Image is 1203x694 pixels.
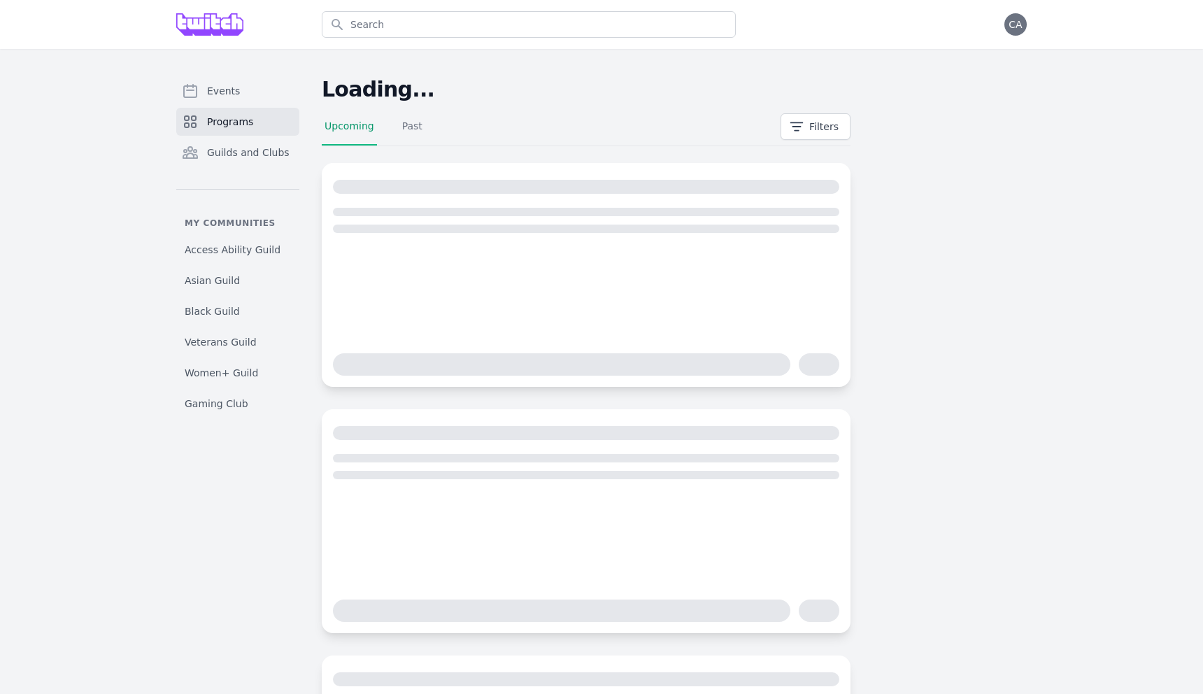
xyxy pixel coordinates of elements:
[185,274,240,288] span: Asian Guild
[185,366,258,380] span: Women+ Guild
[176,391,299,416] a: Gaming Club
[176,237,299,262] a: Access Ability Guild
[176,299,299,324] a: Black Guild
[207,84,240,98] span: Events
[176,330,299,355] a: Veterans Guild
[207,115,253,129] span: Programs
[176,268,299,293] a: Asian Guild
[176,77,299,105] a: Events
[185,335,257,349] span: Veterans Guild
[176,139,299,167] a: Guilds and Clubs
[322,11,736,38] input: Search
[322,119,377,146] a: Upcoming
[185,243,280,257] span: Access Ability Guild
[1009,20,1022,29] span: CA
[176,360,299,385] a: Women+ Guild
[176,108,299,136] a: Programs
[176,218,299,229] p: My communities
[185,397,248,411] span: Gaming Club
[176,77,299,416] nav: Sidebar
[322,77,850,102] h2: Loading...
[399,119,425,146] a: Past
[185,304,240,318] span: Black Guild
[207,146,290,160] span: Guilds and Clubs
[1004,13,1027,36] button: CA
[176,13,243,36] img: Grove
[781,113,850,140] button: Filters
